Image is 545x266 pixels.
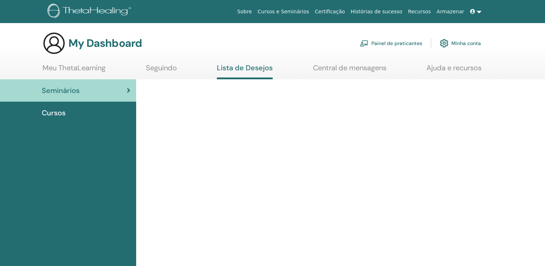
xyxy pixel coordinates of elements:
h3: My Dashboard [68,37,142,50]
a: Painel de praticantes [360,35,422,51]
a: Certificação [312,5,348,18]
a: Central de mensagens [313,63,387,77]
a: Meu ThetaLearning [43,63,106,77]
a: Sobre [234,5,255,18]
a: Minha conta [440,35,481,51]
a: Ajuda e recursos [426,63,482,77]
img: cog.svg [440,37,448,49]
span: Seminários [42,85,80,96]
a: Cursos e Seminários [255,5,312,18]
img: generic-user-icon.jpg [43,32,66,55]
span: Cursos [42,107,66,118]
a: Lista de Desejos [217,63,273,79]
img: logo.png [48,4,134,20]
a: Histórias de sucesso [348,5,405,18]
img: chalkboard-teacher.svg [360,40,368,46]
a: Recursos [405,5,434,18]
a: Armazenar [434,5,467,18]
a: Seguindo [146,63,177,77]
